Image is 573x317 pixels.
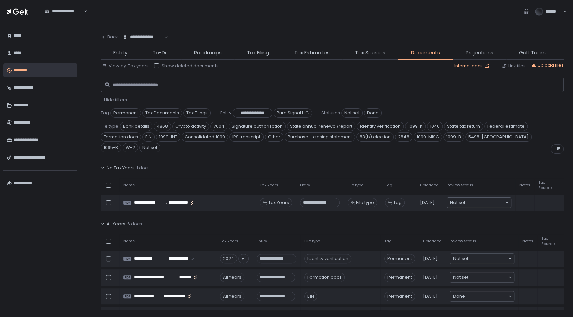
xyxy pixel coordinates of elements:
span: Pure Signal LLC [274,108,312,118]
span: 6 docs [127,221,142,227]
span: Not set [453,255,468,262]
span: Name [123,183,135,188]
div: Formation docs [304,273,345,282]
span: Identity verification [357,122,404,131]
span: File type [304,239,320,244]
div: 2024 [220,254,237,263]
div: Search for option [450,254,514,264]
span: State tax return [444,122,483,131]
span: No Tax Years [107,165,135,171]
button: Back [101,30,118,44]
span: Other [265,132,283,142]
span: 7004 [210,122,227,131]
div: All Years [220,273,244,282]
span: [DATE] [423,293,438,299]
span: Uploaded [423,239,442,244]
span: Tax Source [541,236,555,246]
span: Notes [519,183,530,188]
div: Search for option [450,272,514,282]
span: 1099-K [405,122,426,131]
button: - Hide filters [101,97,127,103]
span: Tax Estimates [294,49,330,57]
span: Permanent [384,273,415,282]
span: Signature authorization [229,122,286,131]
input: Search for option [468,274,508,281]
span: Uploaded [420,183,439,188]
span: To-Do [153,49,169,57]
input: Search for option [465,199,505,206]
span: File type [356,200,374,206]
span: [DATE] [423,274,438,280]
span: Review Status [450,239,476,244]
span: Tax Filings [183,108,211,118]
span: Review Status [447,183,473,188]
div: Search for option [40,5,87,18]
div: Back [101,34,118,40]
span: EIN [142,132,155,142]
div: +15 [551,144,564,154]
div: Identity verification [304,254,351,263]
span: Tax Filing [247,49,269,57]
span: Projections [466,49,493,57]
span: Tag [101,110,109,116]
span: Not set [450,199,465,206]
button: View by: Tax years [102,63,149,69]
span: Tax Source [538,180,552,190]
div: +1 [238,254,249,263]
span: [DATE] [423,256,438,262]
button: Upload files [531,62,564,68]
input: Search for option [468,255,508,262]
span: Bank details [120,122,152,131]
span: 2848 [395,132,412,142]
span: Tax Years [260,183,278,188]
span: Entity [220,110,231,116]
span: [DATE] [420,200,435,206]
span: Tax Years [220,239,238,244]
span: All Years [107,221,125,227]
span: Tag [385,183,392,188]
span: Consolidated 1099 [182,132,228,142]
span: Purchase - closing statement [285,132,355,142]
span: Statuses [321,110,340,116]
span: 1099-INT [156,132,180,142]
div: All Years [220,292,244,301]
span: Crypto activity [172,122,209,131]
span: W-2 [123,143,138,152]
span: 83(b) election [356,132,394,142]
div: Search for option [447,198,511,208]
span: 4868 [154,122,171,131]
span: 5498-[GEOGRAPHIC_DATA] [465,132,532,142]
span: Permanent [384,292,415,301]
span: Tax Documents [142,108,182,118]
span: Not set [453,274,468,281]
input: Search for option [123,40,164,47]
span: Not set [341,108,363,118]
span: Name [123,239,135,244]
span: Federal estimate [484,122,528,131]
a: Internal docs [454,63,491,69]
input: Search for option [465,293,508,300]
span: Formation docs [101,132,141,142]
span: Done [364,108,382,118]
input: Search for option [45,14,83,21]
span: Entity [257,239,267,244]
span: Entity [113,49,127,57]
span: IRS transcript [229,132,264,142]
span: File type [348,183,363,188]
div: Search for option [450,291,514,301]
span: Notes [522,239,533,244]
span: 1099-MISC [414,132,442,142]
span: Not set [139,143,160,152]
span: State annual renewal/report [287,122,355,131]
span: 1 doc [137,165,148,171]
span: 1040 [427,122,443,131]
span: Roadmaps [194,49,222,57]
span: Tag [393,200,402,206]
button: Link files [502,63,526,69]
span: 1095-B [101,143,121,152]
div: Search for option [118,30,168,44]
